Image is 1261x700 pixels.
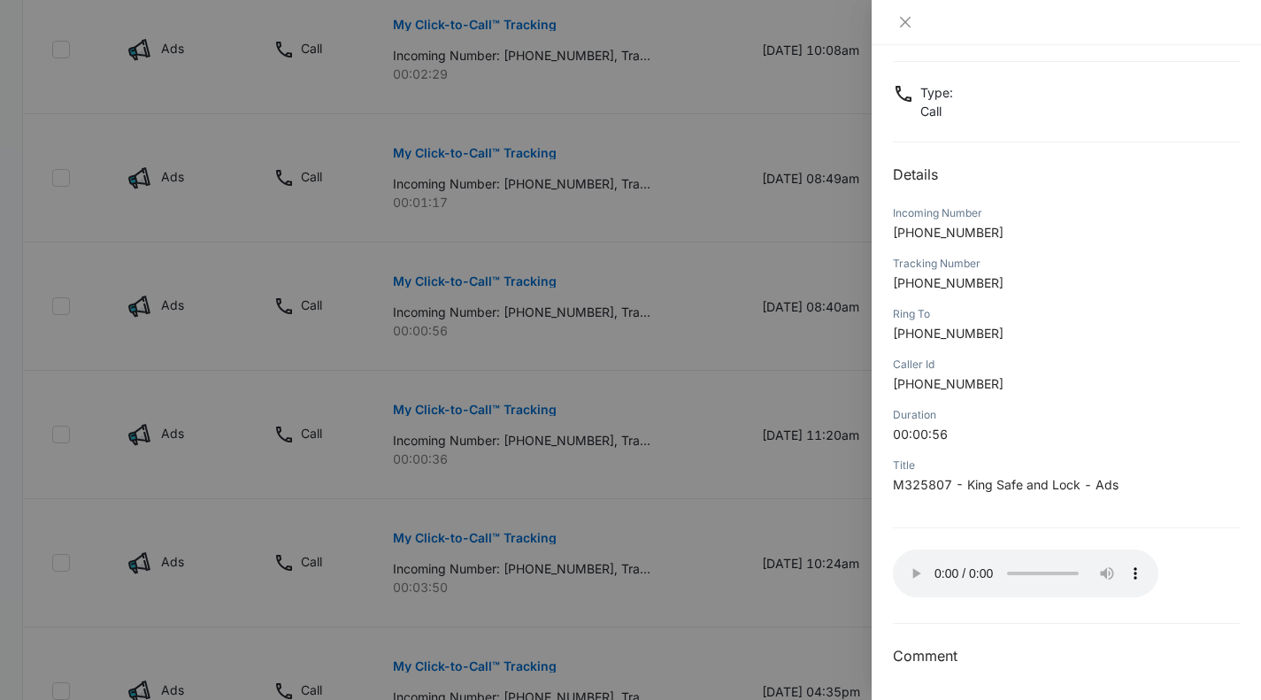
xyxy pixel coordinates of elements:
div: Caller Id [893,357,1240,373]
div: Duration [893,407,1240,423]
span: [PHONE_NUMBER] [893,326,1003,341]
span: [PHONE_NUMBER] [893,225,1003,240]
span: [PHONE_NUMBER] [893,275,1003,290]
div: Incoming Number [893,205,1240,221]
span: close [898,15,912,29]
div: Ring To [893,306,1240,322]
span: [PHONE_NUMBER] [893,376,1003,391]
div: Title [893,458,1240,473]
button: Close [893,14,918,30]
p: Type : [920,83,953,102]
p: Call [920,102,953,120]
span: 00:00:56 [893,427,948,442]
div: Tracking Number [893,256,1240,272]
span: M325807 - King Safe and Lock - Ads [893,477,1119,492]
audio: Your browser does not support the audio tag. [893,550,1158,597]
h3: Comment [893,645,1240,666]
h2: Details [893,164,1240,185]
